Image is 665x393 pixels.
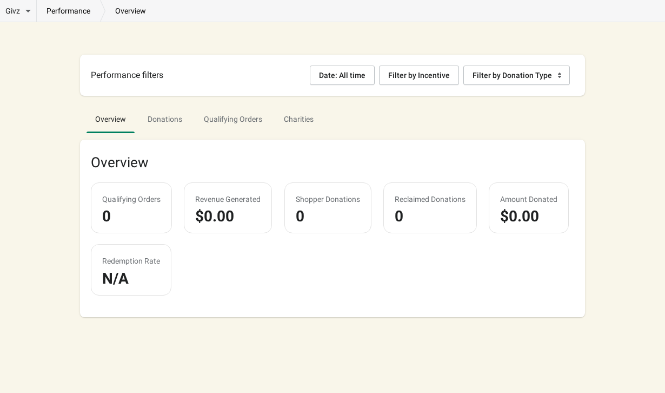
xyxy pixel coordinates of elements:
[102,273,160,284] div: N/A
[463,65,570,85] button: Filter by Donation Type
[102,194,161,205] div: Qualifying Orders
[296,211,360,222] div: 0
[395,194,465,205] div: Reclaimed Donations
[319,71,365,80] div: Date: All time
[105,5,156,16] p: overview
[102,256,160,266] div: Redemption Rate
[473,71,552,80] div: Filter by Donation Type
[275,109,322,129] span: Charities
[139,109,191,129] span: Donations
[195,109,271,129] span: Qualifying Orders
[87,109,135,129] span: Overview
[102,211,161,222] div: 0
[195,211,261,222] div: $0.00
[388,71,450,80] div: Filter by Incentive
[395,211,465,222] div: 0
[379,65,459,85] button: Filter by Incentive
[500,194,557,205] div: Amount Donated
[296,194,360,205] div: Shopper Donations
[500,211,557,222] div: $0.00
[91,150,574,174] h2: Overview
[91,69,163,82] h2: Performance filters
[5,5,20,16] span: Givz
[37,5,100,16] a: performance
[195,194,261,205] div: Revenue Generated
[310,65,375,85] button: Date: All time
